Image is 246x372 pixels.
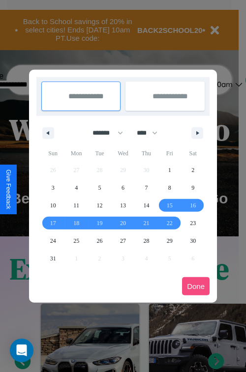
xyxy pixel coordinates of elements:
[5,170,12,209] div: Give Feedback
[88,179,111,197] button: 5
[158,197,181,214] button: 15
[111,232,134,250] button: 27
[111,179,134,197] button: 6
[41,197,64,214] button: 10
[50,197,56,214] span: 10
[73,197,79,214] span: 11
[182,214,205,232] button: 23
[64,214,88,232] button: 18
[10,339,33,362] div: Open Intercom Messenger
[88,145,111,161] span: Tue
[120,214,126,232] span: 20
[167,232,173,250] span: 29
[168,161,171,179] span: 1
[97,197,103,214] span: 12
[158,179,181,197] button: 8
[182,145,205,161] span: Sat
[182,197,205,214] button: 16
[73,214,79,232] span: 18
[64,232,88,250] button: 25
[158,145,181,161] span: Fri
[191,179,194,197] span: 9
[41,179,64,197] button: 3
[41,232,64,250] button: 24
[120,232,126,250] span: 27
[120,197,126,214] span: 13
[97,214,103,232] span: 19
[182,179,205,197] button: 9
[88,214,111,232] button: 19
[190,214,196,232] span: 23
[167,197,173,214] span: 15
[158,214,181,232] button: 22
[75,179,78,197] span: 4
[167,214,173,232] span: 22
[145,179,148,197] span: 7
[135,179,158,197] button: 7
[111,214,134,232] button: 20
[143,232,149,250] span: 28
[50,250,56,267] span: 31
[191,161,194,179] span: 2
[135,145,158,161] span: Thu
[143,197,149,214] span: 14
[52,179,55,197] span: 3
[182,161,205,179] button: 2
[97,232,103,250] span: 26
[88,197,111,214] button: 12
[143,214,149,232] span: 21
[190,232,196,250] span: 30
[41,145,64,161] span: Sun
[50,214,56,232] span: 17
[64,197,88,214] button: 11
[111,197,134,214] button: 13
[41,250,64,267] button: 31
[73,232,79,250] span: 25
[88,232,111,250] button: 26
[158,161,181,179] button: 1
[182,232,205,250] button: 30
[158,232,181,250] button: 29
[64,179,88,197] button: 4
[168,179,171,197] span: 8
[41,214,64,232] button: 17
[135,197,158,214] button: 14
[135,232,158,250] button: 28
[64,145,88,161] span: Mon
[98,179,101,197] span: 5
[122,179,124,197] span: 6
[190,197,196,214] span: 16
[50,232,56,250] span: 24
[182,277,210,295] button: Done
[135,214,158,232] button: 21
[111,145,134,161] span: Wed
